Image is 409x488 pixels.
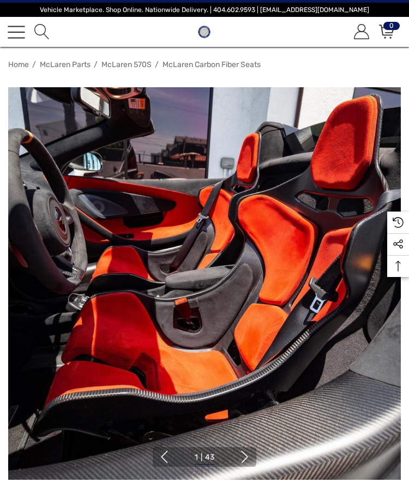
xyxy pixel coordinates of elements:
[163,60,261,69] span: McLaren Carbon Fiber Seats
[195,23,213,41] img: Players Club | Cars For Sale
[238,450,251,463] button: Go to slide 2 of 43
[354,24,369,39] svg: Account
[352,25,369,39] a: Sign in
[8,60,29,69] a: Home
[379,24,394,39] svg: Review Your Cart
[33,25,50,39] a: Search
[101,60,152,69] a: McLaren 570S
[8,23,25,41] a: Toggle menu
[34,24,50,39] svg: Search
[8,55,401,74] nav: Breadcrumb
[158,450,171,463] button: Go to slide 43 of 43
[205,453,214,462] span: 43
[163,60,277,69] a: McLaren Carbon Fiber Seats
[377,25,394,39] a: Cart with 0 items
[8,87,401,480] img: McLaren Senna Seats
[40,60,91,69] a: McLaren Parts
[195,451,214,465] button: Go to slide 1 of 43, active
[195,453,198,462] span: 1
[8,31,25,32] span: Toggle menu
[201,453,202,462] span: |
[393,217,404,228] svg: Recently Viewed
[387,261,409,272] svg: Top
[383,22,400,30] span: 0
[40,6,369,14] span: Vehicle Marketplace. Shop Online. Nationwide Delivery. | 404.602.9593 | [EMAIL_ADDRESS][DOMAIN_NAME]
[393,239,404,250] svg: Social Media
